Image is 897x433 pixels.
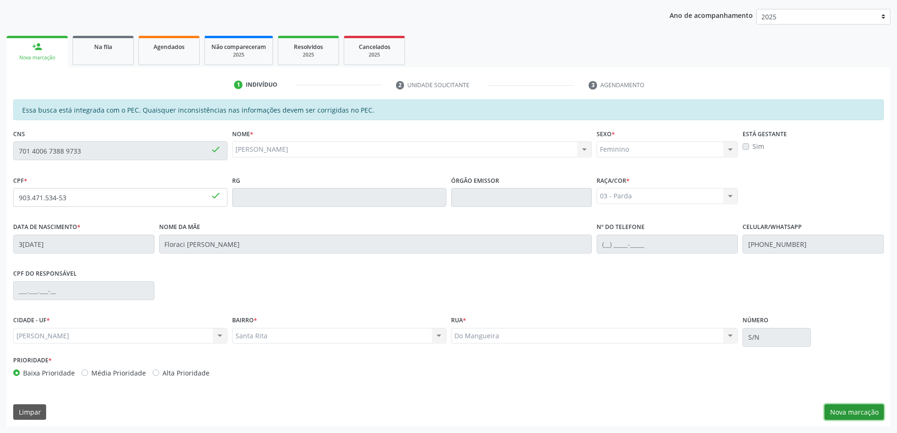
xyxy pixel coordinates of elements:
[13,127,25,141] label: CNS
[246,81,277,89] div: Indivíduo
[597,235,738,253] input: (__) _____-_____
[91,368,146,378] label: Média Prioridade
[824,404,884,420] button: Nova marcação
[294,43,323,51] span: Resolvidos
[234,81,242,89] div: 1
[232,173,240,188] label: RG
[743,235,884,253] input: (__) _____-_____
[162,368,210,378] label: Alta Prioridade
[743,127,787,141] label: Está gestante
[597,127,615,141] label: Sexo
[359,43,390,51] span: Cancelados
[154,43,185,51] span: Agendados
[23,368,75,378] label: Baixa Prioridade
[285,51,332,58] div: 2025
[210,144,221,155] span: done
[13,267,77,281] label: CPF do responsável
[210,190,221,201] span: done
[451,313,466,328] label: Rua
[670,9,753,21] p: Ano de acompanhamento
[13,54,61,61] div: Nova marcação
[232,313,257,328] label: BAIRRO
[13,99,884,120] div: Essa busca está integrada com o PEC. Quaisquer inconsistências nas informações devem ser corrigid...
[13,173,27,188] label: CPF
[13,353,52,368] label: Prioridade
[597,173,630,188] label: Raça/cor
[13,235,154,253] input: __/__/____
[351,51,398,58] div: 2025
[32,41,42,52] div: person_add
[743,313,768,328] label: Número
[94,43,112,51] span: Na fila
[13,313,50,328] label: CIDADE - UF
[597,220,645,235] label: Nº do Telefone
[13,220,81,235] label: Data de nascimento
[13,281,154,300] input: ___.___.___-__
[211,51,266,58] div: 2025
[159,220,200,235] label: Nome da mãe
[232,127,253,141] label: Nome
[752,141,764,151] label: Sim
[743,220,802,235] label: Celular/WhatsApp
[211,43,266,51] span: Não compareceram
[451,173,499,188] label: Órgão emissor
